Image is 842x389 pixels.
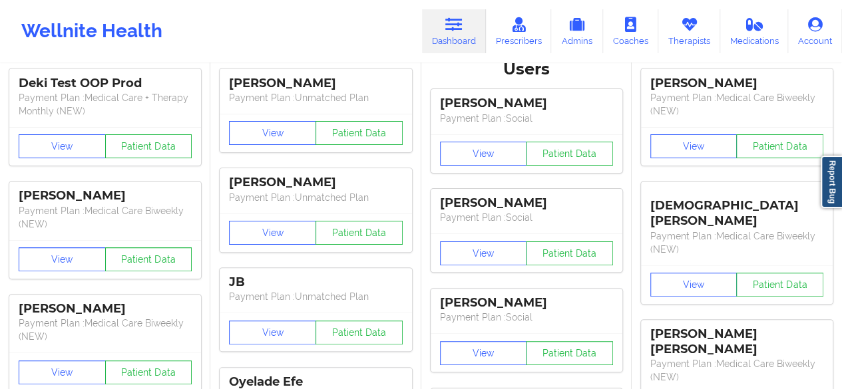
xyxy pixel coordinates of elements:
[229,321,316,344] button: View
[19,301,192,317] div: [PERSON_NAME]
[19,76,192,91] div: Deki Test OOP Prod
[316,221,403,245] button: Patient Data
[229,76,402,91] div: [PERSON_NAME]
[105,134,192,158] button: Patient Data
[440,211,613,224] p: Payment Plan : Social
[658,9,720,53] a: Therapists
[650,326,823,357] div: [PERSON_NAME] [PERSON_NAME]
[821,156,842,208] a: Report Bug
[19,317,192,343] p: Payment Plan : Medical Care Biweekly (NEW)
[440,311,613,324] p: Payment Plan : Social
[720,9,789,53] a: Medications
[440,241,527,265] button: View
[650,357,823,384] p: Payment Plan : Medical Care Biweekly (NEW)
[229,275,402,290] div: JB
[650,91,823,118] p: Payment Plan : Medical Care Biweekly (NEW)
[422,9,486,53] a: Dashboard
[316,321,403,344] button: Patient Data
[551,9,603,53] a: Admins
[603,9,658,53] a: Coaches
[105,247,192,271] button: Patient Data
[19,134,106,158] button: View
[788,9,842,53] a: Account
[316,121,403,145] button: Patient Data
[105,360,192,384] button: Patient Data
[526,341,613,365] button: Patient Data
[19,91,192,118] p: Payment Plan : Medical Care + Therapy Monthly (NEW)
[229,221,316,245] button: View
[19,188,192,203] div: [PERSON_NAME]
[736,273,823,297] button: Patient Data
[440,142,527,166] button: View
[229,121,316,145] button: View
[650,134,737,158] button: View
[650,76,823,91] div: [PERSON_NAME]
[650,229,823,256] p: Payment Plan : Medical Care Biweekly (NEW)
[440,112,613,125] p: Payment Plan : Social
[650,188,823,229] div: [DEMOGRAPHIC_DATA][PERSON_NAME]
[19,204,192,231] p: Payment Plan : Medical Care Biweekly (NEW)
[526,241,613,265] button: Patient Data
[526,142,613,166] button: Patient Data
[229,91,402,104] p: Payment Plan : Unmatched Plan
[440,96,613,111] div: [PERSON_NAME]
[440,295,613,311] div: [PERSON_NAME]
[440,341,527,365] button: View
[229,290,402,303] p: Payment Plan : Unmatched Plan
[736,134,823,158] button: Patient Data
[229,175,402,190] div: [PERSON_NAME]
[19,360,106,384] button: View
[229,191,402,204] p: Payment Plan : Unmatched Plan
[650,273,737,297] button: View
[486,9,552,53] a: Prescribers
[440,195,613,211] div: [PERSON_NAME]
[19,247,106,271] button: View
